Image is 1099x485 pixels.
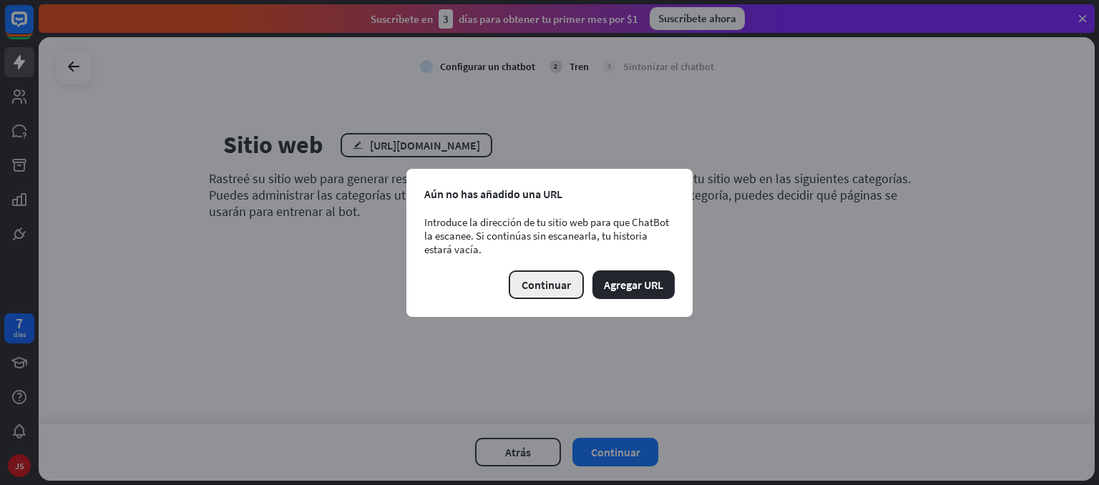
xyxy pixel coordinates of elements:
font: Continuar [522,278,571,292]
font: Agregar URL [604,278,663,292]
button: Continuar [509,270,584,299]
font: Introduce la dirección de tu sitio web para que ChatBot la escanee. Si continúas sin escanearla, ... [424,215,669,256]
button: Agregar URL [592,270,675,299]
font: Aún no has añadido una URL [424,187,562,201]
button: Abrir el widget de chat LiveChat [11,6,54,49]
